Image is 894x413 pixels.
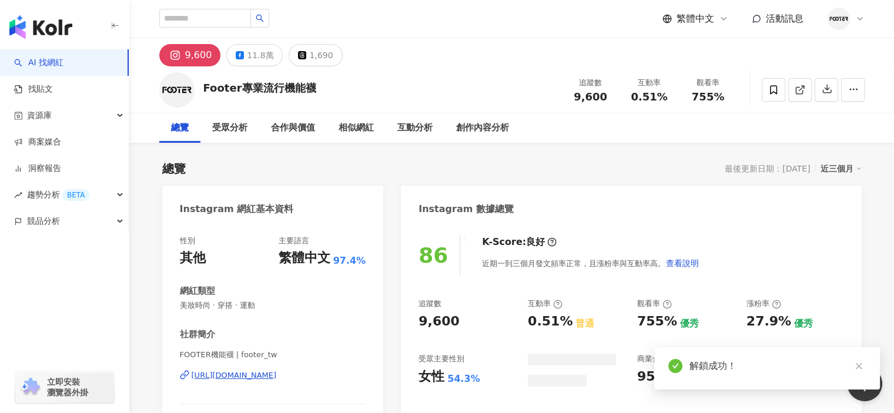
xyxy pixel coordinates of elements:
[333,254,366,267] span: 97.4%
[180,236,195,246] div: 性別
[185,47,212,63] div: 9,600
[15,371,114,403] a: chrome extension立即安裝 瀏覽器外掛
[637,354,714,364] div: 商業合作內容覆蓋比例
[677,12,714,25] span: 繁體中文
[680,317,699,330] div: 優秀
[171,121,189,135] div: 總覽
[526,236,545,249] div: 良好
[14,83,53,95] a: 找貼文
[418,368,444,386] div: 女性
[180,249,206,267] div: 其他
[418,313,460,331] div: 9,600
[180,350,366,360] span: FOOTER機能襪 | footer_tw
[794,317,813,330] div: 優秀
[203,80,316,95] div: Footer專業流行機能襪
[159,72,195,108] img: KOL Avatar
[212,121,247,135] div: 受眾分析
[289,44,342,66] button: 1,690
[528,313,572,331] div: 0.51%
[725,164,810,173] div: 最後更新日期：[DATE]
[637,368,682,386] div: 95.6%
[631,91,667,103] span: 0.51%
[689,359,866,373] div: 解鎖成功！
[828,8,850,30] img: %E7%A4%BE%E7%BE%A4%E7%94%A8LOGO.png
[528,298,562,309] div: 互動率
[162,160,186,177] div: 總覽
[27,182,89,208] span: 趨勢分析
[192,370,277,381] div: [URL][DOMAIN_NAME]
[247,47,273,63] div: 11.8萬
[397,121,433,135] div: 互動分析
[568,77,613,89] div: 追蹤數
[855,362,863,370] span: close
[418,298,441,309] div: 追蹤數
[180,370,366,381] a: [URL][DOMAIN_NAME]
[180,300,366,311] span: 美妝時尚 · 穿搭 · 運動
[279,249,330,267] div: 繁體中文
[686,77,731,89] div: 觀看率
[19,378,42,397] img: chrome extension
[766,13,803,24] span: 活動訊息
[746,298,781,309] div: 漲粉率
[456,121,509,135] div: 創作內容分析
[256,14,264,22] span: search
[180,328,215,341] div: 社群簡介
[574,90,607,103] span: 9,600
[418,243,448,267] div: 86
[14,136,61,148] a: 商案媒合
[637,298,672,309] div: 觀看率
[271,121,315,135] div: 合作與價值
[746,313,791,331] div: 27.9%
[418,203,514,216] div: Instagram 數據總覽
[180,203,294,216] div: Instagram 網紅基本資料
[666,258,699,268] span: 查看說明
[447,372,480,385] div: 54.3%
[821,161,862,176] div: 近三個月
[226,44,283,66] button: 11.8萬
[668,359,682,373] span: check-circle
[309,47,333,63] div: 1,690
[339,121,374,135] div: 相似網紅
[9,15,72,39] img: logo
[47,377,88,398] span: 立即安裝 瀏覽器外掛
[692,91,725,103] span: 755%
[62,189,89,201] div: BETA
[14,163,61,174] a: 洞察報告
[418,354,464,364] div: 受眾主要性別
[279,236,309,246] div: 主要語言
[27,102,52,129] span: 資源庫
[665,251,699,275] button: 查看說明
[482,251,699,275] div: 近期一到三個月發文頻率正常，且漲粉率與互動率高。
[482,236,557,249] div: K-Score :
[159,44,221,66] button: 9,600
[575,317,594,330] div: 普通
[14,57,63,69] a: searchAI 找網紅
[180,285,215,297] div: 網紅類型
[27,208,60,234] span: 競品分析
[627,77,672,89] div: 互動率
[637,313,677,331] div: 755%
[14,191,22,199] span: rise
